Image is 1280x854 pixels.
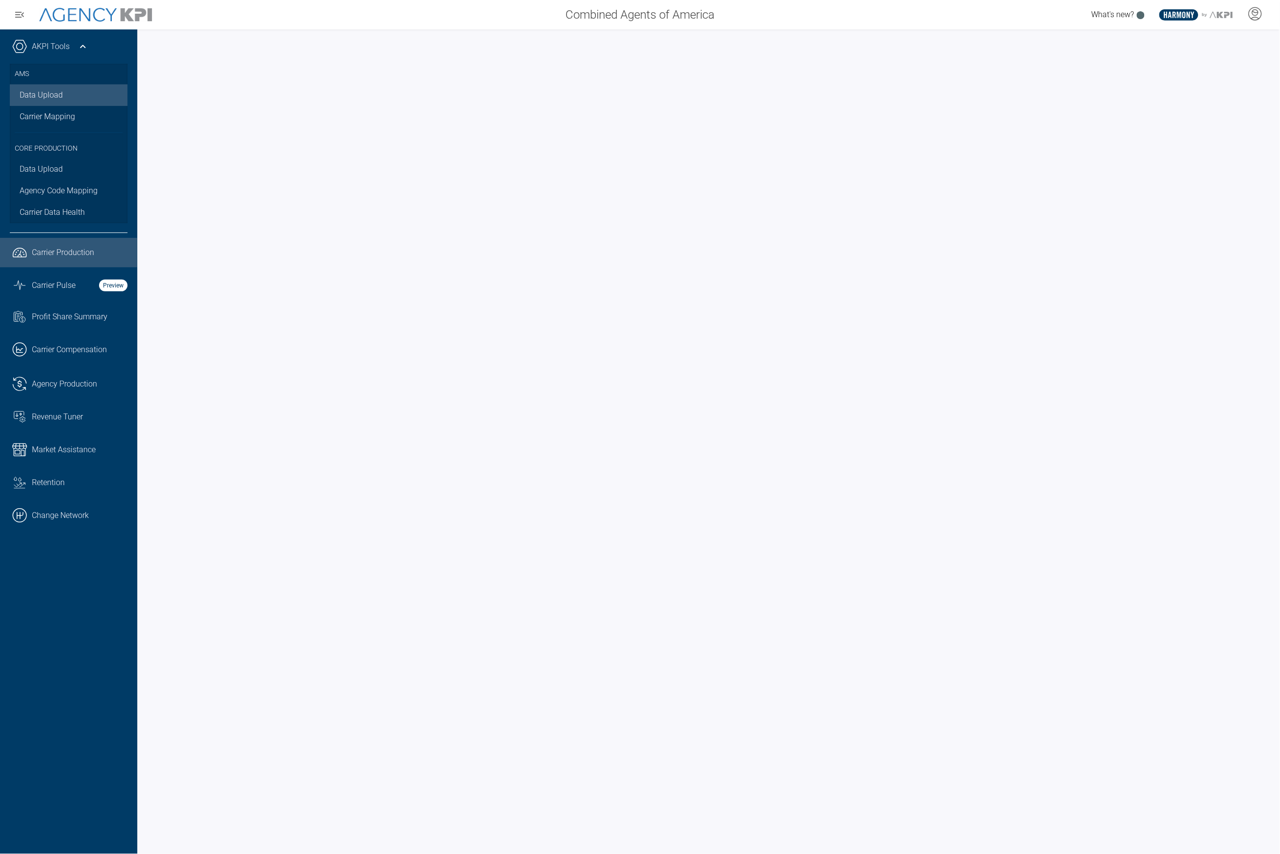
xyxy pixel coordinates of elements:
a: Carrier Data Health [10,202,128,223]
span: Carrier Compensation [32,344,107,356]
a: AKPI Tools [32,41,70,52]
span: What's new? [1092,10,1134,19]
a: Agency Code Mapping [10,180,128,202]
h3: AMS [15,64,123,84]
a: Data Upload [10,84,128,106]
span: Combined Agents of America [566,6,715,24]
img: AgencyKPI [39,8,152,22]
span: Profit Share Summary [32,311,107,323]
span: Revenue Tuner [32,411,83,423]
a: Carrier Mapping [10,106,128,128]
span: Agency Production [32,378,97,390]
span: Carrier Pulse [32,280,76,291]
span: Market Assistance [32,444,96,456]
span: Carrier Production [32,247,94,259]
div: Retention [32,477,128,489]
strong: Preview [99,280,128,291]
h3: Core Production [15,132,123,159]
span: Carrier Data Health [20,207,85,218]
a: Data Upload [10,158,128,180]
